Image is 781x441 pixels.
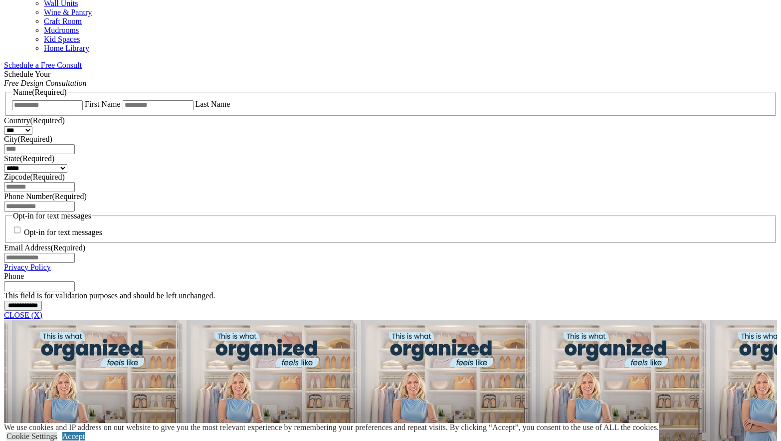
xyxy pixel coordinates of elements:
[4,70,87,87] span: Schedule Your
[4,272,24,280] label: Phone
[85,100,121,108] label: First Name
[51,243,85,252] span: (Required)
[4,291,777,300] div: This field is for validation purposes and should be left unchanged.
[4,423,659,432] div: We use cookies and IP address on our website to give you the most relevant experience by remember...
[44,17,82,25] a: Craft Room
[4,116,65,125] label: Country
[4,173,65,181] label: Zipcode
[4,79,87,87] em: Free Design Consultation
[20,154,54,163] span: (Required)
[32,88,66,96] span: (Required)
[52,192,86,201] span: (Required)
[44,35,80,43] a: Kid Spaces
[30,116,64,125] span: (Required)
[18,135,52,143] span: (Required)
[44,26,79,34] a: Mudrooms
[24,228,102,237] label: Opt-in for text messages
[4,243,85,252] label: Email Address
[4,263,51,271] a: Privacy Policy
[4,154,54,163] label: State
[44,44,89,52] a: Home Library
[195,100,230,108] label: Last Name
[62,432,85,441] a: Accept
[4,311,42,319] a: CLOSE (X)
[4,61,82,69] a: Schedule a Free Consult (opens a dropdown menu)
[12,88,68,97] legend: Name
[12,212,92,220] legend: Opt-in for text messages
[4,135,52,143] label: City
[4,192,87,201] label: Phone Number
[30,173,64,181] span: (Required)
[44,8,92,16] a: Wine & Pantry
[6,432,57,441] a: Cookie Settings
